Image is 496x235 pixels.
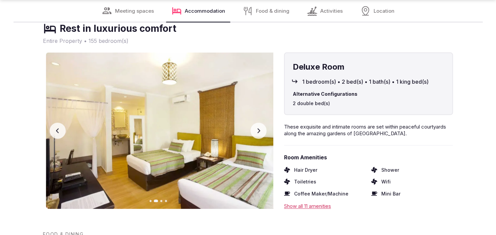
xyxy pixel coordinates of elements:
span: 2 double bed(s) [293,100,444,107]
span: Activities [320,7,343,14]
span: Location [374,7,394,14]
h4: Deluxe Room [293,61,444,73]
span: Toiletries [294,179,316,185]
span: Food & dining [256,7,289,14]
img: Gallery image 2 [46,53,276,209]
span: Mini Bar [381,191,400,198]
div: Show all 11 amenities [284,203,453,210]
button: Go to slide 4 [165,200,167,202]
span: Entire Property • 155 bedroom(s) [43,37,453,45]
span: Accommodation [185,7,225,14]
span: Wifi [381,179,391,185]
span: Room Amenities [284,154,453,161]
span: Alternative Configurations [293,91,444,97]
span: 1 bedroom(s) • 2 bed(s) • 1 bath(s) • 1 king bed(s) [302,78,429,85]
button: Go to slide 1 [150,200,152,202]
span: Hair Dryer [294,167,317,174]
span: Shower [381,167,399,174]
span: These exquisite and intimate rooms are set within peaceful courtyards along the amazing gardens o... [284,124,446,137]
span: Coffee Maker/Machine [294,191,348,198]
span: Meeting spaces [115,7,154,14]
h3: Rest in luxurious comfort [60,22,176,35]
button: Go to slide 3 [160,200,162,202]
button: Go to slide 2 [154,200,158,203]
